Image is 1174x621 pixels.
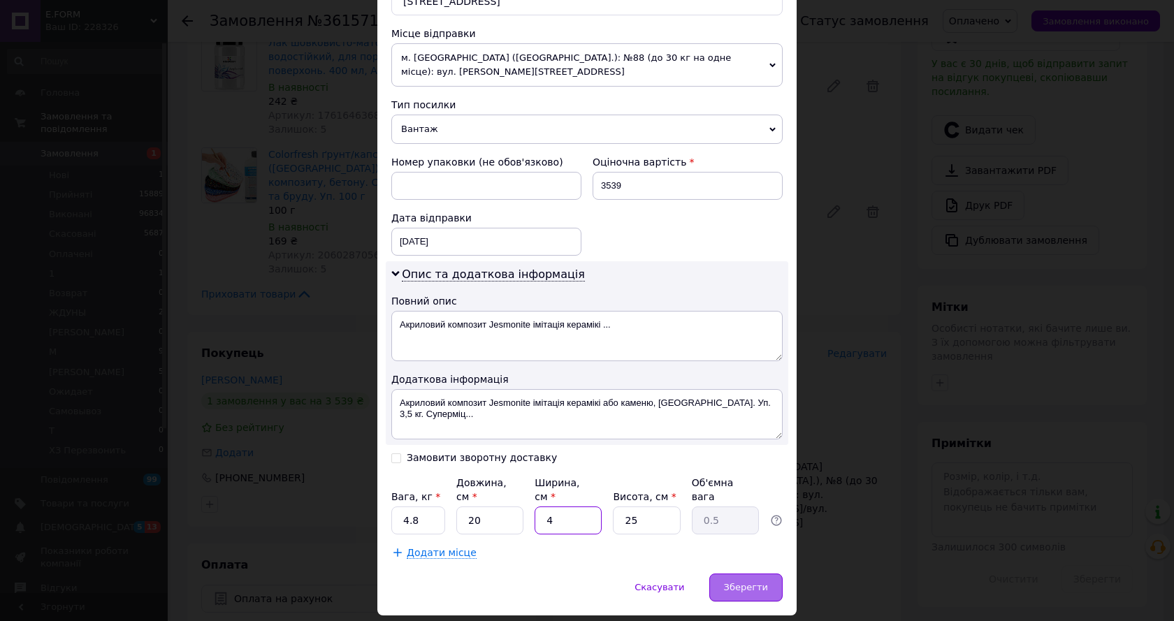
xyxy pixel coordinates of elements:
span: Опис та додаткова інформація [402,268,585,282]
div: Дата відправки [391,211,581,225]
div: Об'ємна вага [692,476,759,504]
div: Повний опис [391,294,783,308]
label: Ширина, см [535,477,579,502]
textarea: Акриловий композит Jesmonite імітація керамікі або каменю, [GEOGRAPHIC_DATA]. Уп. 3,5 кг. Супермі... [391,389,783,439]
textarea: Акриловий композит Jesmonite імітація керамікі ... [391,311,783,361]
span: Тип посилки [391,99,456,110]
div: Оціночна вартість [593,155,783,169]
div: Замовити зворотну доставку [407,452,557,464]
label: Довжина, см [456,477,507,502]
span: м. [GEOGRAPHIC_DATA] ([GEOGRAPHIC_DATA].): №88 (до 30 кг на одне місце): вул. [PERSON_NAME][STREE... [391,43,783,87]
span: Вантаж [391,115,783,144]
span: Зберегти [724,582,768,592]
label: Вага, кг [391,491,440,502]
span: Місце відправки [391,28,476,39]
div: Номер упаковки (не обов'язково) [391,155,581,169]
div: Додаткова інформація [391,372,783,386]
label: Висота, см [613,491,676,502]
span: Скасувати [635,582,684,592]
span: Додати місце [407,547,477,559]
